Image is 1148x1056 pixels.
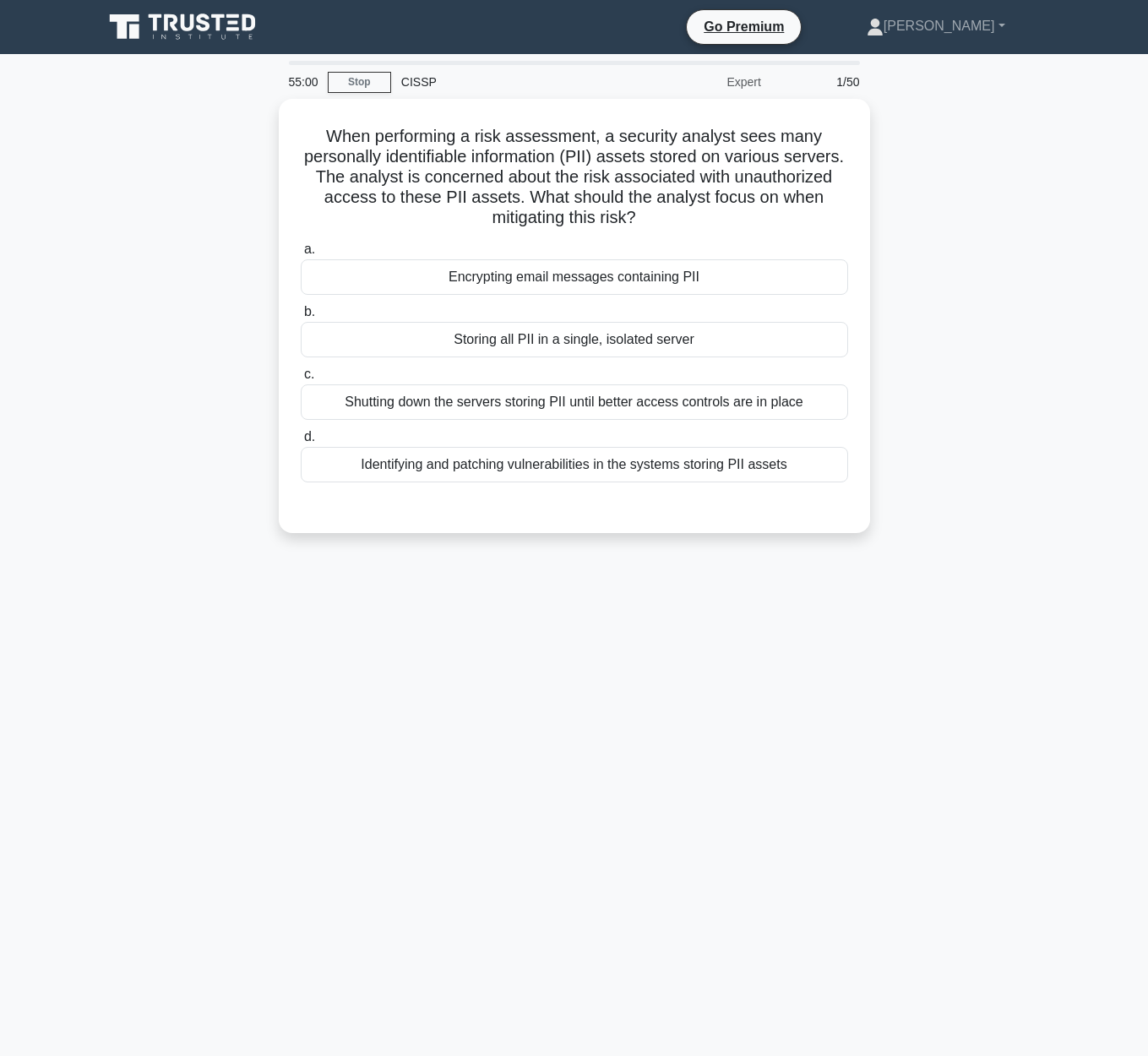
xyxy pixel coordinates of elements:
span: a. [304,242,315,256]
a: Go Premium [694,16,794,37]
div: 55:00 [279,65,328,99]
span: c. [304,367,314,381]
a: Stop [328,72,391,93]
span: b. [304,304,315,318]
span: d. [304,429,315,444]
div: Storing all PII in a single, isolated server [301,322,848,357]
div: Shutting down the servers storing PII until better access controls are in place [301,384,848,420]
div: CISSP [391,65,623,99]
div: Encrypting email messages containing PII [301,259,848,295]
h5: When performing a risk assessment, a security analyst sees many personally identifiable informati... [299,126,850,229]
div: Expert [623,65,771,99]
a: [PERSON_NAME] [826,9,1046,43]
div: Identifying and patching vulnerabilities in the systems storing PII assets [301,447,848,482]
div: 1/50 [771,65,870,99]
